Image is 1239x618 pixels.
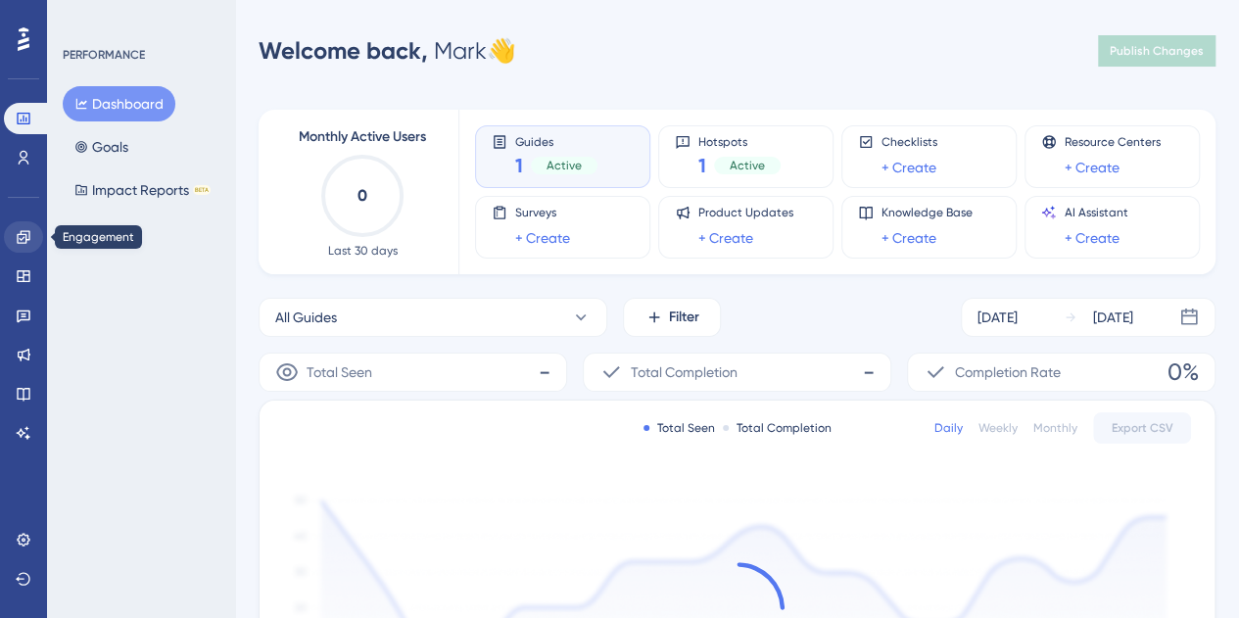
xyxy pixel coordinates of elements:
[723,420,832,436] div: Total Completion
[307,360,372,384] span: Total Seen
[1065,156,1120,179] a: + Create
[882,156,936,179] a: + Create
[955,360,1061,384] span: Completion Rate
[259,35,516,67] div: Mark 👋
[515,226,570,250] a: + Create
[669,306,699,329] span: Filter
[1112,420,1173,436] span: Export CSV
[539,357,550,388] span: -
[1098,35,1215,67] button: Publish Changes
[515,152,523,179] span: 1
[259,36,428,65] span: Welcome back,
[357,186,367,205] text: 0
[275,306,337,329] span: All Guides
[1065,226,1120,250] a: + Create
[882,134,937,150] span: Checklists
[882,205,973,220] span: Knowledge Base
[978,420,1018,436] div: Weekly
[63,172,222,208] button: Impact ReportsBETA
[643,420,715,436] div: Total Seen
[863,357,875,388] span: -
[328,243,398,259] span: Last 30 days
[193,185,211,195] div: BETA
[730,158,765,173] span: Active
[1033,420,1077,436] div: Monthly
[1065,134,1161,150] span: Resource Centers
[1093,306,1133,329] div: [DATE]
[515,205,570,220] span: Surveys
[882,226,936,250] a: + Create
[1110,43,1204,59] span: Publish Changes
[1168,357,1199,388] span: 0%
[631,360,738,384] span: Total Completion
[1065,205,1128,220] span: AI Assistant
[259,298,607,337] button: All Guides
[934,420,963,436] div: Daily
[299,125,426,149] span: Monthly Active Users
[547,158,582,173] span: Active
[977,306,1018,329] div: [DATE]
[63,47,145,63] div: PERFORMANCE
[515,134,597,148] span: Guides
[698,152,706,179] span: 1
[698,205,793,220] span: Product Updates
[698,134,781,148] span: Hotspots
[698,226,753,250] a: + Create
[623,298,721,337] button: Filter
[1093,412,1191,444] button: Export CSV
[63,86,175,121] button: Dashboard
[63,129,140,165] button: Goals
